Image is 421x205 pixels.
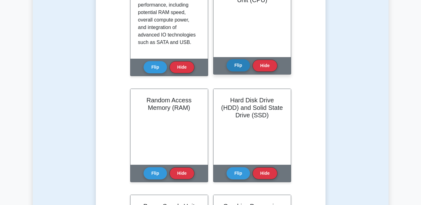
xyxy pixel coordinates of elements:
[227,59,250,71] button: Flip
[144,61,167,73] button: Flip
[227,167,250,179] button: Flip
[252,167,277,179] button: Hide
[169,167,194,179] button: Hide
[169,61,194,73] button: Hide
[252,60,277,72] button: Hide
[138,96,200,111] h2: Random Access Memory (RAM)
[144,167,167,179] button: Flip
[221,96,283,119] h2: Hard Disk Drive (HDD) and Solid State Drive (SSD)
